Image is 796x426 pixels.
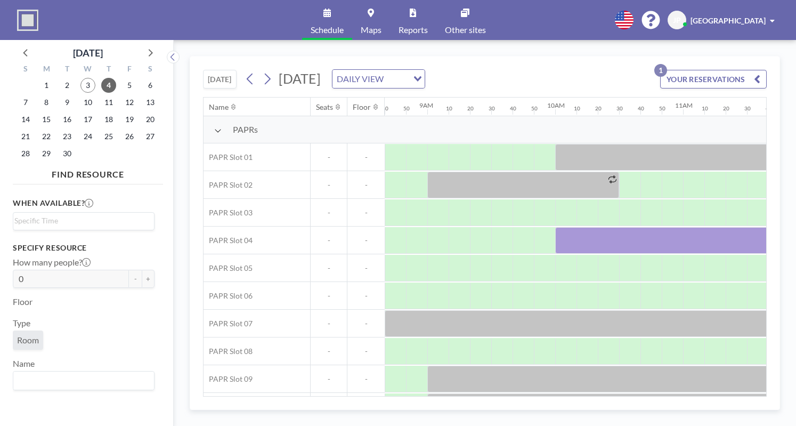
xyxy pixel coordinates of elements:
div: S [15,63,36,77]
label: Name [13,358,35,369]
span: - [347,291,385,301]
div: 20 [723,105,729,112]
span: Saturday, September 6, 2025 [143,78,158,93]
span: PAPR Slot 01 [204,152,253,162]
span: Thursday, September 18, 2025 [101,112,116,127]
span: PAPR Slot 06 [204,291,253,301]
span: - [347,236,385,245]
span: - [347,374,385,384]
span: JP [673,15,681,25]
span: Monday, September 15, 2025 [39,112,54,127]
label: Floor [13,296,33,307]
div: 10AM [547,101,565,109]
span: - [311,319,347,328]
div: Search for option [332,70,425,88]
div: 10 [574,105,580,112]
span: Monday, September 29, 2025 [39,146,54,161]
div: Seats [316,102,333,112]
span: Thursday, September 11, 2025 [101,95,116,110]
span: Thursday, September 25, 2025 [101,129,116,144]
span: Sunday, September 28, 2025 [18,146,33,161]
span: PAPR Slot 05 [204,263,253,273]
span: Sunday, September 21, 2025 [18,129,33,144]
input: Search for option [14,215,148,227]
img: organization-logo [17,10,38,31]
span: - [347,180,385,190]
span: Friday, September 12, 2025 [122,95,137,110]
p: 1 [654,64,667,77]
span: [GEOGRAPHIC_DATA] [691,16,766,25]
span: Wednesday, September 24, 2025 [80,129,95,144]
div: Search for option [13,372,154,390]
span: PAPR Slot 09 [204,374,253,384]
div: T [98,63,119,77]
span: Maps [361,26,381,34]
span: Saturday, September 20, 2025 [143,112,158,127]
div: F [119,63,140,77]
button: + [142,270,155,288]
div: 40 [638,105,644,112]
span: [DATE] [279,70,321,86]
span: Friday, September 5, 2025 [122,78,137,93]
div: T [57,63,78,77]
span: Tuesday, September 16, 2025 [60,112,75,127]
span: Reports [399,26,428,34]
span: Sunday, September 7, 2025 [18,95,33,110]
div: Floor [353,102,371,112]
div: 30 [616,105,623,112]
label: How many people? [13,257,91,268]
span: - [311,180,347,190]
span: Monday, September 22, 2025 [39,129,54,144]
span: - [311,263,347,273]
span: Friday, September 19, 2025 [122,112,137,127]
div: 40 [382,105,388,112]
span: Other sites [445,26,486,34]
span: PAPRs [233,124,258,135]
span: Schedule [311,26,344,34]
span: PAPR Slot 07 [204,319,253,328]
button: - [129,270,142,288]
span: Thursday, September 4, 2025 [101,78,116,93]
span: - [311,236,347,245]
span: Wednesday, September 17, 2025 [80,112,95,127]
div: W [78,63,99,77]
span: - [311,208,347,218]
span: PAPR Slot 04 [204,236,253,245]
span: Room [17,335,39,345]
span: Wednesday, September 10, 2025 [80,95,95,110]
div: 20 [595,105,602,112]
span: Tuesday, September 30, 2025 [60,146,75,161]
span: Tuesday, September 9, 2025 [60,95,75,110]
span: - [311,347,347,356]
span: - [347,319,385,328]
div: 30 [744,105,751,112]
div: Name [209,102,229,112]
input: Search for option [14,374,148,388]
div: 40 [510,105,516,112]
span: DAILY VIEW [335,72,386,86]
div: 30 [489,105,495,112]
button: [DATE] [203,70,237,89]
div: 50 [531,105,538,112]
span: PAPR Slot 03 [204,208,253,218]
span: Saturday, September 13, 2025 [143,95,158,110]
span: - [311,291,347,301]
label: Type [13,318,30,328]
span: Saturday, September 27, 2025 [143,129,158,144]
div: 10 [702,105,708,112]
span: Sunday, September 14, 2025 [18,112,33,127]
div: 40 [766,105,772,112]
span: Tuesday, September 23, 2025 [60,129,75,144]
span: PAPR Slot 02 [204,180,253,190]
div: 9AM [419,101,433,109]
span: - [311,152,347,162]
div: [DATE] [73,45,103,60]
h3: Specify resource [13,243,155,253]
span: Monday, September 8, 2025 [39,95,54,110]
span: Friday, September 26, 2025 [122,129,137,144]
div: 50 [659,105,665,112]
div: 11AM [675,101,693,109]
h4: FIND RESOURCE [13,165,163,180]
span: - [347,208,385,218]
div: S [140,63,160,77]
